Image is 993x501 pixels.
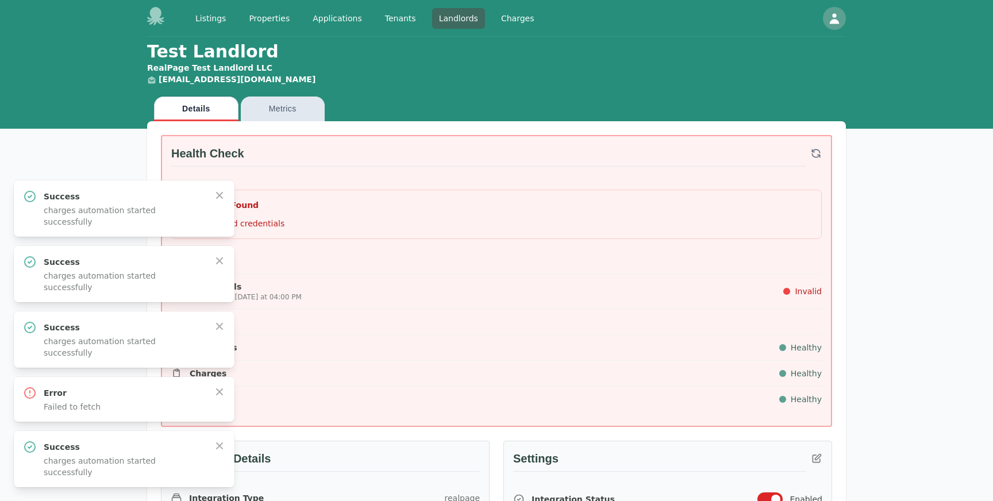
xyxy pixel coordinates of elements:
[44,191,205,202] p: Success
[190,292,302,302] span: Last checked [DATE] at 04:00 PM
[211,218,284,229] span: Invalid credentials
[147,62,325,74] div: RealPage Test Landlord LLC
[44,455,205,478] p: charges automation started successfully
[171,450,480,472] h3: Integration Details
[44,336,205,359] p: charges automation started successfully
[190,368,226,379] span: charges
[306,8,369,29] a: Applications
[378,8,423,29] a: Tenants
[44,387,205,399] p: Error
[44,205,205,228] p: charges automation started successfully
[159,75,315,84] a: [EMAIL_ADDRESS][DOMAIN_NAME]
[795,286,822,297] span: Invalid
[242,8,297,29] a: Properties
[190,281,302,292] span: Credentials
[44,256,205,268] p: Success
[44,441,205,453] p: Success
[806,143,826,164] button: Refresh health check
[791,394,822,405] span: Healthy
[44,270,205,293] p: charges automation started successfully
[432,8,485,29] a: Landlords
[791,368,822,379] span: Healthy
[513,450,806,472] h3: Settings
[44,401,205,413] p: Failed to fetch
[171,145,806,167] h3: Health Check
[806,448,827,469] button: Edit integration credentials
[44,322,205,333] p: Success
[241,97,325,121] button: Metrics
[188,8,233,29] a: Listings
[494,8,541,29] a: Charges
[154,97,238,121] button: Details
[791,342,822,353] span: Healthy
[147,41,325,85] h1: Test Landlord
